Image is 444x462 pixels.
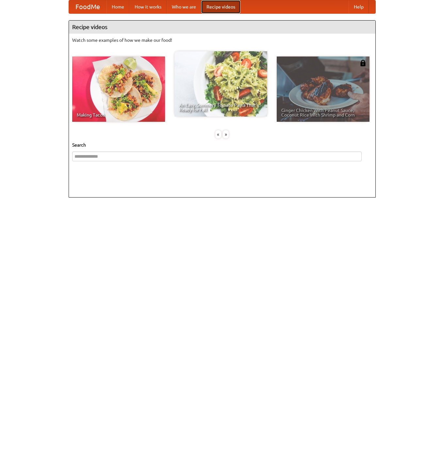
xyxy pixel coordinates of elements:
div: » [223,130,229,138]
a: An Easy, Summery Tomato Pasta That's Ready for Fall [174,51,267,117]
h5: Search [72,142,372,148]
a: Help [349,0,369,13]
p: Watch some examples of how we make our food! [72,37,372,43]
a: FoodMe [69,0,107,13]
a: Home [107,0,129,13]
span: An Easy, Summery Tomato Pasta That's Ready for Fall [179,103,263,112]
img: 483408.png [360,60,366,66]
a: Who we are [167,0,201,13]
a: Making Tacos [72,56,165,122]
div: « [215,130,221,138]
a: How it works [129,0,167,13]
span: Making Tacos [77,113,160,117]
a: Recipe videos [201,0,240,13]
h4: Recipe videos [69,21,375,34]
